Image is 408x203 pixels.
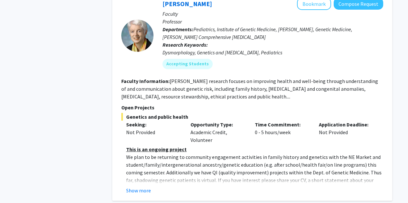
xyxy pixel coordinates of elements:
fg-read-more: [PERSON_NAME] research focuses on improving health and well-being through understanding of and co... [121,78,378,100]
div: Academic Credit, Volunteer [186,121,250,144]
u: This is an ongoing project [126,146,187,152]
b: Faculty Information: [121,78,170,84]
p: Seeking: [126,121,181,128]
p: Application Deadline: [319,121,374,128]
b: Research Keywords: [162,42,208,48]
p: Time Commitment: [255,121,310,128]
p: Faculty [162,10,383,18]
div: Dysmorphology, Genetics and [MEDICAL_DATA], Pediatrics [162,49,383,56]
div: Not Provided [126,128,181,136]
mat-chip: Accepting Students [162,59,213,69]
p: Opportunity Type: [190,121,245,128]
span: Genetics and public health [121,113,383,121]
div: 0 - 5 hours/week [250,121,314,144]
button: Show more [126,187,151,194]
p: We plan to be returning to community engagement activities in family history and genetics with th... [126,153,383,199]
p: Professor [162,18,383,25]
div: Not Provided [314,121,378,144]
span: Pediatrics, Institute of Genetic Medicine, [PERSON_NAME], Genetic Medicine, [PERSON_NAME] Compreh... [162,26,352,40]
p: Open Projects [121,104,383,111]
iframe: Chat [5,174,27,198]
b: Departments: [162,26,193,32]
